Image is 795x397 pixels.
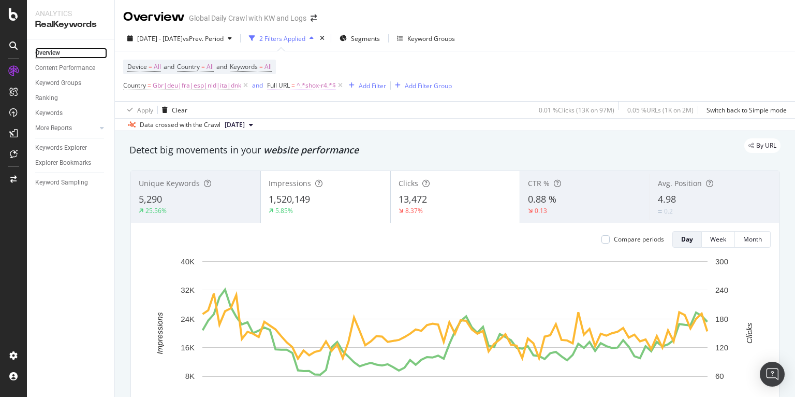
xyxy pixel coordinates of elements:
[140,120,220,130] div: Data crossed with the Crawl
[335,30,384,47] button: Segments
[35,123,97,134] a: More Reports
[145,206,167,215] div: 25.56%
[201,62,205,71] span: =
[267,81,290,90] span: Full URL
[153,78,241,93] span: Gbr|deu|fra|esp|nld|ita|dnk
[702,231,735,248] button: Week
[715,315,728,323] text: 180
[181,257,195,266] text: 40K
[745,322,754,343] text: Clicks
[35,93,107,104] a: Ranking
[407,34,455,43] div: Keyword Groups
[702,102,787,118] button: Switch back to Simple mode
[539,106,614,115] div: 0.01 % Clicks ( 13K on 97M )
[172,106,187,115] div: Clear
[181,286,195,294] text: 32K
[399,193,427,205] span: 13,472
[627,106,694,115] div: 0.05 % URLs ( 1K on 2M )
[35,48,60,59] div: Overview
[710,235,726,244] div: Week
[405,206,423,215] div: 8.37%
[181,343,195,352] text: 16K
[137,106,153,115] div: Apply
[123,81,146,90] span: Country
[528,193,556,205] span: 0.88 %
[405,81,452,90] div: Add Filter Group
[35,158,107,168] a: Explorer Bookmarks
[35,19,106,31] div: RealKeywords
[252,80,263,90] button: and
[35,78,107,89] a: Keyword Groups
[658,210,662,213] img: Equal
[35,123,72,134] div: More Reports
[123,8,185,26] div: Overview
[259,62,263,71] span: =
[35,143,107,153] a: Keywords Explorer
[269,193,310,205] span: 1,520,149
[744,138,781,153] div: legacy label
[681,235,693,244] div: Day
[220,119,257,131] button: [DATE]
[35,158,91,168] div: Explorer Bookmarks
[207,60,214,74] span: All
[35,108,63,119] div: Keywords
[123,30,236,47] button: [DATE] - [DATE]vsPrev. Period
[735,231,771,248] button: Month
[35,108,107,119] a: Keywords
[318,33,327,44] div: times
[269,178,311,188] span: Impressions
[760,362,785,387] div: Open Intercom Messenger
[275,206,293,215] div: 5.85%
[291,81,295,90] span: =
[139,193,162,205] span: 5,290
[743,235,762,244] div: Month
[35,48,107,59] a: Overview
[154,60,161,74] span: All
[149,62,152,71] span: =
[664,207,673,216] div: 0.2
[672,231,702,248] button: Day
[245,30,318,47] button: 2 Filters Applied
[123,102,153,118] button: Apply
[181,315,195,323] text: 24K
[393,30,459,47] button: Keyword Groups
[351,34,380,43] span: Segments
[35,78,81,89] div: Keyword Groups
[715,372,724,380] text: 60
[658,193,676,205] span: 4.98
[658,178,702,188] span: Avg. Position
[127,62,147,71] span: Device
[399,178,418,188] span: Clicks
[264,60,272,74] span: All
[259,34,305,43] div: 2 Filters Applied
[391,79,452,92] button: Add Filter Group
[35,177,107,188] a: Keyword Sampling
[756,143,776,149] span: By URL
[35,8,106,19] div: Analytics
[345,79,386,92] button: Add Filter
[35,177,88,188] div: Keyword Sampling
[528,178,550,188] span: CTR %
[535,206,547,215] div: 0.13
[137,34,183,43] span: [DATE] - [DATE]
[715,286,728,294] text: 240
[706,106,787,115] div: Switch back to Simple mode
[158,102,187,118] button: Clear
[216,62,227,71] span: and
[177,62,200,71] span: Country
[297,78,336,93] span: ^.*shox-r4.*$
[183,34,224,43] span: vs Prev. Period
[185,372,195,380] text: 8K
[715,257,728,266] text: 300
[359,81,386,90] div: Add Filter
[252,81,263,90] div: and
[230,62,258,71] span: Keywords
[35,93,58,104] div: Ranking
[164,62,174,71] span: and
[35,63,107,74] a: Content Performance
[35,143,87,153] div: Keywords Explorer
[715,343,728,352] text: 120
[614,235,664,244] div: Compare periods
[35,63,95,74] div: Content Performance
[311,15,317,22] div: arrow-right-arrow-left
